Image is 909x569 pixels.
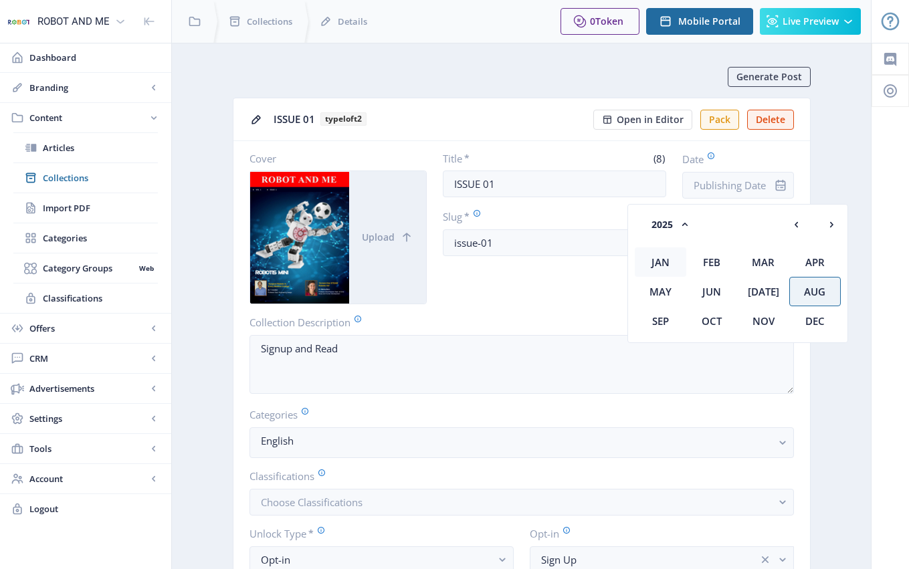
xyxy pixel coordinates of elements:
[249,152,417,165] label: Cover
[338,15,367,28] span: Details
[29,51,161,64] span: Dashboard
[561,8,639,35] button: 0Token
[29,322,147,335] span: Offers
[682,172,794,199] input: Publishing Date
[13,133,158,162] a: Articles
[686,306,738,336] div: Oct
[443,152,549,165] label: Title
[349,171,426,304] button: Upload
[738,306,789,336] div: Nov
[43,171,158,185] span: Collections
[686,247,738,277] div: Feb
[760,8,861,35] button: Live Preview
[13,193,158,223] a: Import PDF
[29,502,161,516] span: Logout
[43,231,158,245] span: Categories
[646,8,753,35] button: Mobile Portal
[134,261,158,275] nb-badge: Web
[249,407,783,422] label: Categories
[738,277,789,306] div: [DATE]
[678,16,740,27] span: Mobile Portal
[635,306,686,336] div: Sep
[261,495,363,509] span: Choose Classifications
[738,247,789,277] div: Mar
[29,352,147,365] span: CRM
[783,16,839,27] span: Live Preview
[651,152,666,165] span: (8)
[629,535,730,562] button: Discard Changes
[13,253,158,283] a: Category GroupsWeb
[639,211,704,238] button: 2025
[635,247,686,277] div: Jan
[774,179,787,192] nb-icon: info
[740,535,828,562] button: Save Changes
[247,15,292,28] span: Collections
[249,315,516,330] label: Collection Description
[617,114,684,125] span: Open in Editor
[29,382,147,395] span: Advertisements
[700,110,739,130] button: Pack
[261,433,772,449] nb-select-label: English
[8,11,29,32] img: properties.app_icon.png
[443,209,613,224] label: Slug
[37,7,110,36] div: ROBOT AND ME
[13,223,158,253] a: Categories
[443,170,666,197] input: Type Collection Title ...
[595,15,623,27] span: Token
[249,469,783,483] label: Classifications
[13,283,158,313] a: Classifications
[747,110,794,130] button: Delete
[443,229,794,256] input: this-is-how-a-slug-looks-like
[789,306,841,336] div: Dec
[682,152,783,166] label: Date
[29,442,147,455] span: Tools
[43,201,158,215] span: Import PDF
[249,427,794,458] button: English
[593,110,692,130] button: Open in Editor
[43,261,134,275] span: Category Groups
[43,292,158,305] span: Classifications
[29,412,147,425] span: Settings
[43,141,158,154] span: Articles
[29,81,147,94] span: Branding
[686,277,738,306] div: Jun
[728,67,811,87] button: Generate Post
[274,109,585,130] div: ISSUE 01
[362,232,395,243] span: Upload
[320,112,367,126] b: typeloft2
[789,247,841,277] div: Apr
[635,277,686,306] div: May
[29,472,147,485] span: Account
[249,489,794,516] button: Choose Classifications
[736,72,802,82] span: Generate Post
[29,111,147,124] span: Content
[789,277,841,306] div: Aug
[13,163,158,193] a: Collections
